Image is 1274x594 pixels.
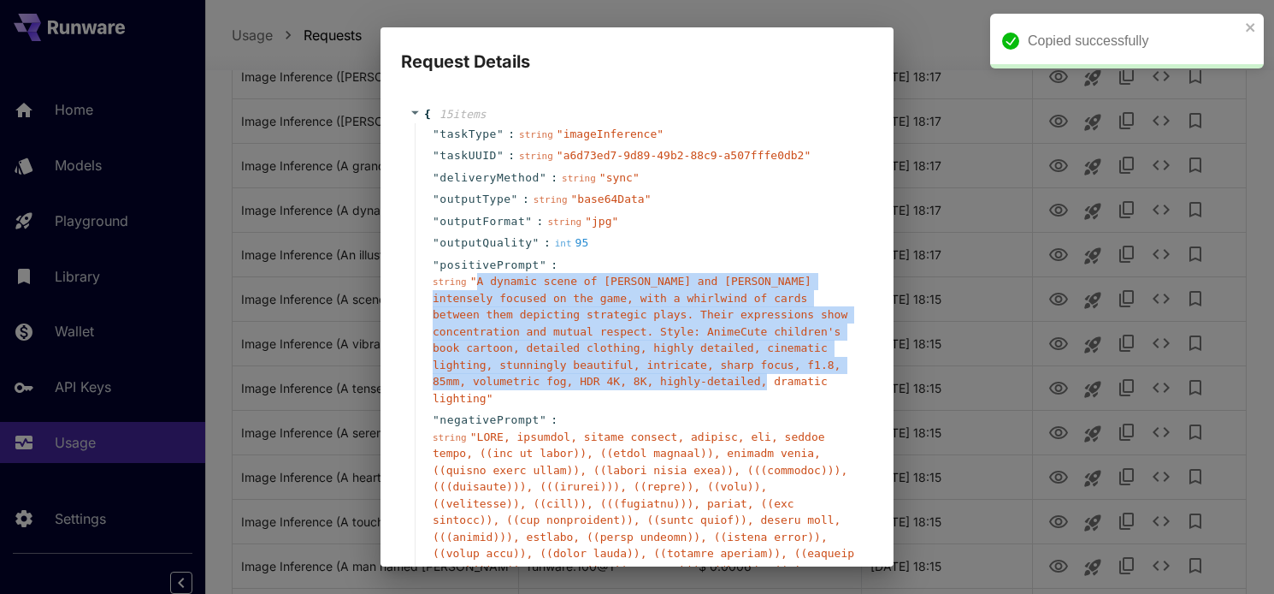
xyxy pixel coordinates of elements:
span: " [433,236,439,249]
span: string [433,432,467,443]
div: Copied successfully [1028,31,1240,51]
span: " [433,215,439,228]
span: deliveryMethod [439,169,540,187]
span: string [562,173,596,184]
span: " [433,128,439,140]
span: outputFormat [439,213,525,230]
span: " [497,128,504,140]
span: " sync " [599,171,640,184]
span: string [519,129,553,140]
span: outputQuality [439,235,532,252]
span: " [540,258,546,271]
span: string [433,276,467,288]
span: " imageInference " [557,128,664,140]
span: " [497,149,504,162]
span: " [525,215,532,228]
span: : [508,147,515,164]
span: int [555,238,572,249]
span: taskUUID [439,147,497,164]
span: " [433,413,439,426]
span: " [433,258,439,271]
span: : [544,235,551,252]
span: " [433,193,439,205]
span: " base64Data " [571,193,652,205]
span: " [540,171,546,184]
span: " [533,236,540,249]
div: 95 [555,235,589,252]
h2: Request Details [380,27,894,75]
span: string [547,217,581,228]
span: positivePrompt [439,257,540,274]
span: : [551,169,557,187]
span: " [433,171,439,184]
span: string [534,194,568,205]
span: " [511,193,518,205]
span: : [537,213,544,230]
span: taskType [439,126,497,143]
span: { [424,106,431,123]
span: : [551,257,557,274]
span: " A dynamic scene of [PERSON_NAME] and [PERSON_NAME] intensely focused on the game, with a whirlw... [433,275,847,405]
span: " [540,413,546,426]
span: negativePrompt [439,412,540,429]
span: " [433,149,439,162]
span: : [551,412,557,429]
span: " a6d73ed7-9d89-49b2-88c9-a507fffe0db2 " [557,149,811,162]
span: outputType [439,191,510,208]
span: : [522,191,529,208]
span: " jpg " [585,215,618,228]
span: string [519,151,553,162]
span: 15 item s [439,108,487,121]
button: close [1245,21,1257,34]
span: : [508,126,515,143]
